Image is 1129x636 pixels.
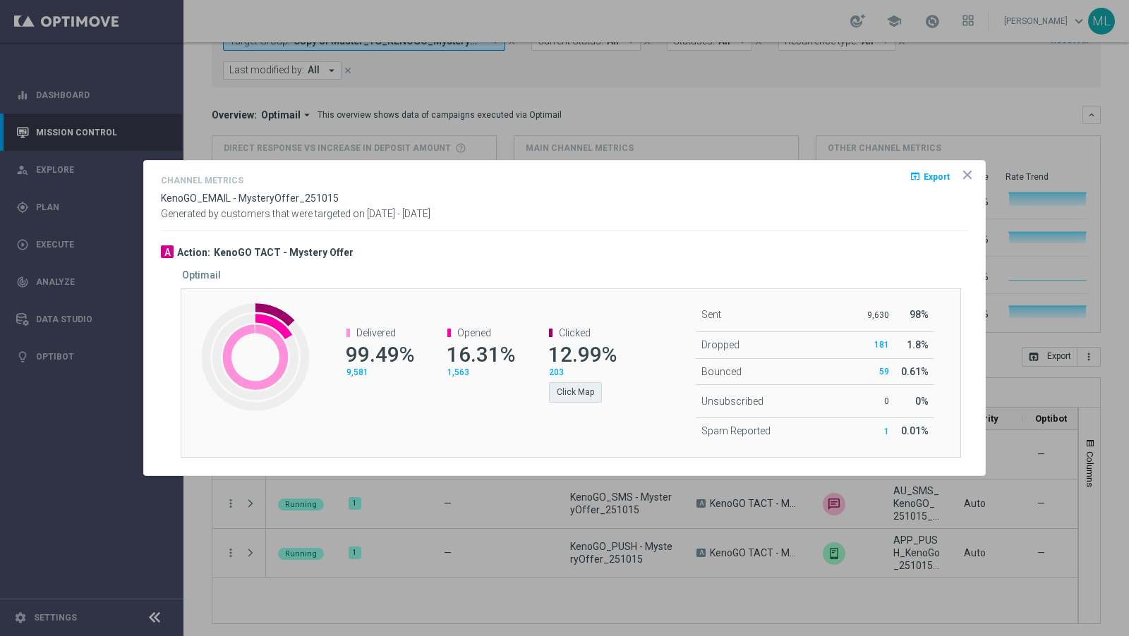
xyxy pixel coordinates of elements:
[548,342,617,367] span: 12.99%
[879,367,889,377] span: 59
[356,327,396,338] span: Delivered
[549,367,564,377] span: 203
[177,246,210,259] h3: Action:
[214,246,354,259] h3: KenoGO TACT - Mystery Offer
[924,171,950,181] span: Export
[907,339,929,350] span: 1.8%
[457,327,491,338] span: Opened
[161,245,174,258] div: A
[559,327,591,338] span: Clicked
[701,339,739,350] span: Dropped
[960,168,974,182] opti-icon: icon
[701,425,771,436] span: Spam Reported
[901,425,929,436] span: 0.01%
[910,171,921,182] i: open_in_browser
[701,396,763,407] span: Unsubscribed
[182,269,221,281] h5: Optimail
[860,396,888,407] p: 0
[874,340,889,350] span: 181
[161,176,243,185] h4: Channel Metrics
[346,367,368,377] span: 9,581
[908,168,951,185] button: open_in_browser Export
[701,366,742,377] span: Bounced
[910,309,929,320] span: 98%
[860,310,888,321] p: 9,630
[447,367,469,377] span: 1,563
[915,396,929,407] span: 0%
[367,208,430,219] span: [DATE] - [DATE]
[161,208,365,219] span: Generated by customers that were targeted on
[549,382,602,402] button: Click Map
[701,309,721,320] span: Sent
[346,342,414,367] span: 99.49%
[161,192,339,204] span: KenoGO_EMAIL - MysteryOffer_251015
[884,427,889,436] span: 1
[447,342,515,367] span: 16.31%
[901,366,929,377] span: 0.61%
